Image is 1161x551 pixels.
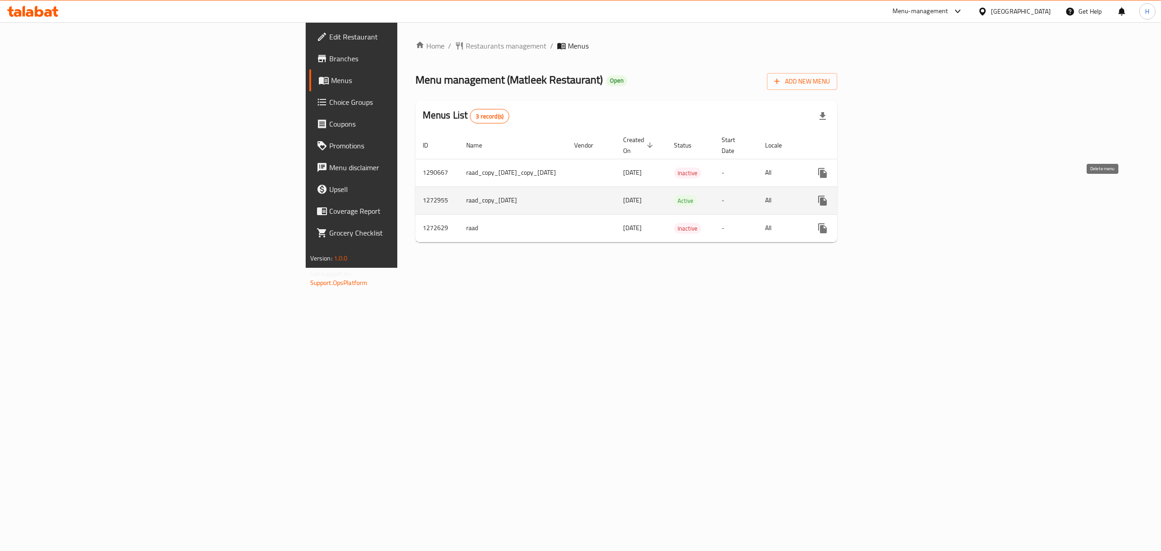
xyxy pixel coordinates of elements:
[834,217,855,239] button: Change Status
[459,187,567,214] td: raad_copy_[DATE]
[812,162,834,184] button: more
[329,53,493,64] span: Branches
[674,167,701,178] div: Inactive
[623,167,642,178] span: [DATE]
[331,75,493,86] span: Menus
[466,40,546,51] span: Restaurants management
[722,134,747,156] span: Start Date
[674,168,701,178] span: Inactive
[991,6,1051,16] div: [GEOGRAPHIC_DATA]
[623,134,656,156] span: Created On
[423,108,509,123] h2: Menus List
[310,252,332,264] span: Version:
[459,214,567,242] td: raad
[329,31,493,42] span: Edit Restaurant
[309,157,500,178] a: Menu disclaimer
[310,277,368,289] a: Support.OpsPlatform
[714,159,758,187] td: -
[310,268,352,280] span: Get support on:
[674,196,697,206] span: Active
[568,40,589,51] span: Menus
[329,184,493,195] span: Upsell
[415,69,603,90] span: Menu management ( Matleek Restaurant )
[805,132,906,159] th: Actions
[834,190,855,212] button: Change Status
[309,222,500,244] a: Grocery Checklist
[758,187,805,214] td: All
[466,140,494,151] span: Name
[623,222,642,234] span: [DATE]
[309,178,500,200] a: Upsell
[329,206,493,216] span: Coverage Report
[623,194,642,206] span: [DATE]
[606,77,627,84] span: Open
[674,223,701,234] span: Inactive
[893,6,948,17] div: Menu-management
[606,75,627,86] div: Open
[774,76,830,87] span: Add New Menu
[674,140,703,151] span: Status
[309,135,500,157] a: Promotions
[765,140,794,151] span: Locale
[574,140,605,151] span: Vendor
[470,112,509,121] span: 3 record(s)
[309,48,500,69] a: Branches
[459,159,567,187] td: raad_copy_[DATE]_copy_[DATE]
[415,40,838,51] nav: breadcrumb
[329,162,493,173] span: Menu disclaimer
[309,26,500,48] a: Edit Restaurant
[309,69,500,91] a: Menus
[329,118,493,129] span: Coupons
[758,214,805,242] td: All
[423,140,440,151] span: ID
[309,113,500,135] a: Coupons
[714,214,758,242] td: -
[329,97,493,108] span: Choice Groups
[470,109,509,123] div: Total records count
[415,132,906,242] table: enhanced table
[812,190,834,212] button: more
[714,187,758,214] td: -
[550,40,553,51] li: /
[329,140,493,151] span: Promotions
[1145,6,1149,16] span: H
[455,40,546,51] a: Restaurants management
[767,73,837,90] button: Add New Menu
[758,159,805,187] td: All
[812,217,834,239] button: more
[334,252,348,264] span: 1.0.0
[309,200,500,222] a: Coverage Report
[329,227,493,238] span: Grocery Checklist
[812,105,834,127] div: Export file
[834,162,855,184] button: Change Status
[309,91,500,113] a: Choice Groups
